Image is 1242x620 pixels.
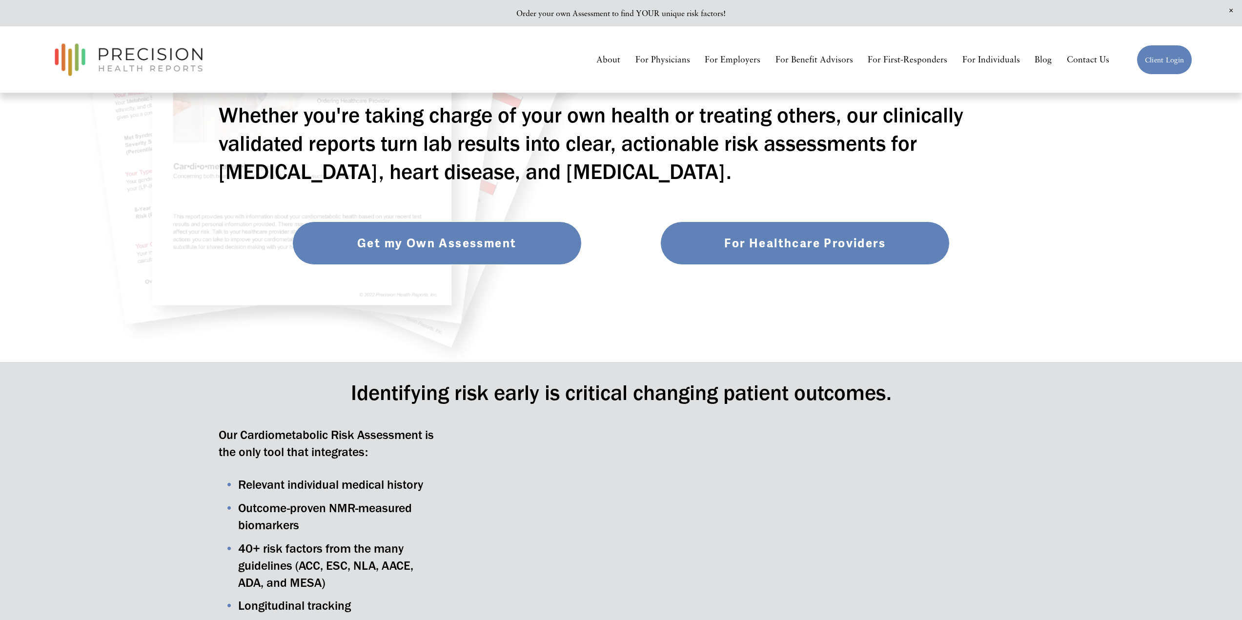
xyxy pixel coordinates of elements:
[660,221,950,264] a: For Healthcare Providers
[1193,573,1242,620] iframe: Chat Widget
[238,500,415,532] span: Outcome-proven NMR-measured biomarkers
[868,51,947,68] a: For First-Responders
[1067,51,1109,68] a: Contact Us
[238,598,351,613] span: Longitudinal tracking
[50,39,208,80] img: Precision Health Reports
[775,51,853,68] a: For Benefit Advisors
[962,51,1020,68] a: For Individuals
[292,221,582,264] a: Get my Own Assessment
[635,51,690,68] a: For Physicians
[238,477,423,492] span: Relevant individual medical history
[705,51,760,68] a: For Employers
[1035,51,1052,68] a: Blog
[238,541,416,590] span: 40+ risk factors from the many guidelines (ACC, ESC, NLA, AACE, ADA, and MESA)
[351,379,892,405] span: Identifying risk early is critical changing patient outcomes.
[219,100,1023,186] h2: Whether you're taking charge of your own health or treating others, our clinically validated repo...
[219,427,437,459] span: Our Cardiometabolic Risk Assessment is the only tool that integrates:
[1137,45,1192,75] a: Client Login
[596,51,620,68] a: About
